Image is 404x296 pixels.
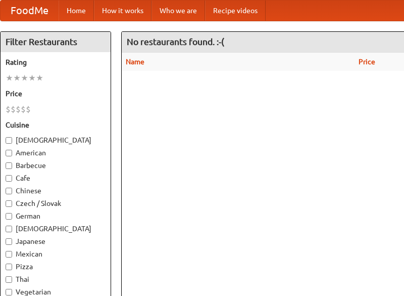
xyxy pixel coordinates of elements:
a: Recipe videos [205,1,266,21]
a: Name [126,58,144,66]
li: $ [11,104,16,115]
li: ★ [21,72,28,83]
input: Vegetarian [6,289,12,295]
label: Chinese [6,186,106,196]
input: Japanese [6,238,12,245]
li: ★ [28,72,36,83]
li: $ [16,104,21,115]
label: American [6,148,106,158]
input: Barbecue [6,162,12,169]
a: How it works [94,1,151,21]
input: American [6,150,12,156]
li: ★ [6,72,13,83]
h5: Price [6,89,106,99]
input: Pizza [6,264,12,270]
a: Who we are [151,1,205,21]
li: $ [6,104,11,115]
li: ★ [13,72,21,83]
input: Thai [6,276,12,283]
input: Czech / Slovak [6,200,12,207]
label: [DEMOGRAPHIC_DATA] [6,224,106,234]
input: Chinese [6,188,12,194]
li: $ [26,104,31,115]
label: [DEMOGRAPHIC_DATA] [6,135,106,145]
label: Cafe [6,173,106,183]
li: $ [21,104,26,115]
label: Pizza [6,262,106,272]
a: Home [59,1,94,21]
label: Thai [6,274,106,284]
label: Czech / Slovak [6,198,106,208]
h4: Filter Restaurants [1,32,111,52]
h5: Rating [6,57,106,67]
a: FoodMe [1,1,59,21]
h5: Cuisine [6,120,106,130]
input: [DEMOGRAPHIC_DATA] [6,226,12,232]
li: ★ [36,72,43,83]
input: [DEMOGRAPHIC_DATA] [6,137,12,144]
label: Mexican [6,249,106,259]
a: Price [359,58,375,66]
label: Barbecue [6,160,106,171]
label: Japanese [6,236,106,246]
label: German [6,211,106,221]
ng-pluralize: No restaurants found. :-( [127,37,224,47]
input: Cafe [6,175,12,182]
input: German [6,213,12,220]
input: Mexican [6,251,12,258]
